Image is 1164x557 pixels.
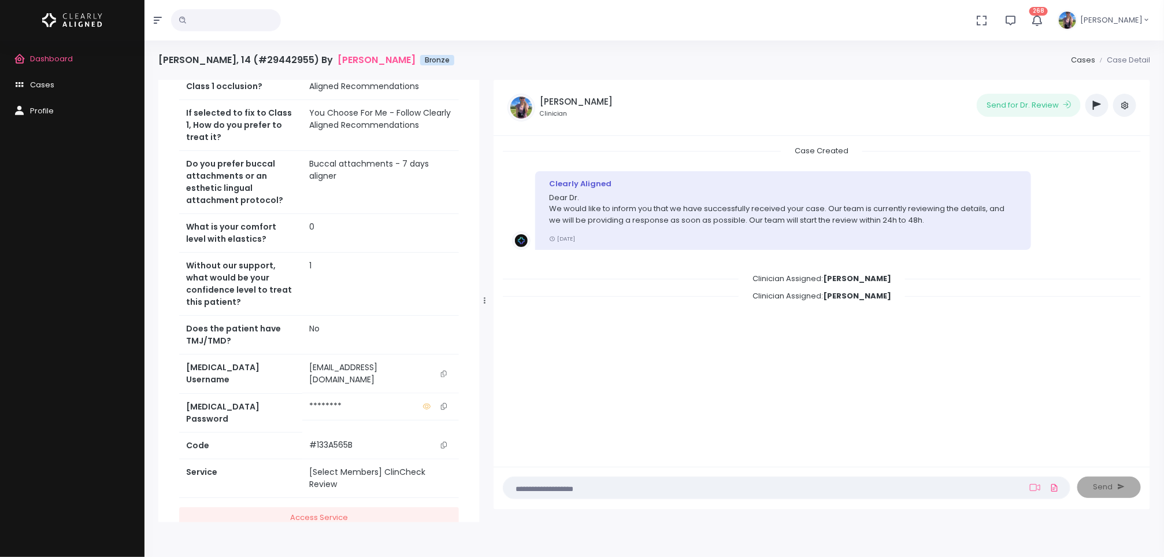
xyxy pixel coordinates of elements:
h4: [PERSON_NAME], 14 (#29442955) By [158,54,454,65]
th: Do you want to fix to Class 1 occlusion? [179,61,302,100]
h5: [PERSON_NAME] [540,97,613,107]
div: [Select Members] ClinCheck Review [309,466,452,490]
span: Profile [30,105,54,116]
span: Dashboard [30,53,73,64]
span: Cases [30,79,54,90]
div: scrollable content [503,145,1141,455]
a: Add Files [1047,477,1061,498]
td: [EMAIL_ADDRESS][DOMAIN_NAME] [302,355,459,393]
th: Does the patient have TMJ/TMD? [179,316,302,355]
span: Clinician Assigned: [739,270,905,287]
span: Clinician Assigned: [739,287,905,305]
span: Bronze [420,55,454,65]
span: 268 [1029,7,1048,16]
p: Dear Dr. We would like to inform you that we have successfully received your case. Our team is cu... [549,192,1017,226]
li: Case Detail [1095,54,1150,66]
th: [MEDICAL_DATA] Password [179,393,302,432]
td: 0 [302,214,459,253]
small: [DATE] [549,235,575,242]
img: Header Avatar [1057,10,1078,31]
td: No [302,316,459,355]
a: Add Loom Video [1028,483,1043,492]
b: [PERSON_NAME] [823,290,891,301]
td: Buccal attachments - 7 days aligner [302,151,459,214]
td: 1 [302,253,459,316]
a: Cases [1071,54,1095,65]
th: If selected to fix to Class 1, How do you prefer to treat it? [179,100,302,151]
th: Do you prefer buccal attachments or an esthetic lingual attachment protocol? [179,151,302,214]
a: Access Service [179,507,459,529]
small: Clinician [540,109,613,119]
th: Service [179,459,302,498]
img: Logo Horizontal [42,8,102,32]
div: Clearly Aligned [549,178,1017,190]
div: scrollable content [158,80,480,522]
td: You Choose For Me - Follow Clearly Aligned Recommendations [302,100,459,151]
th: Without our support, what would be your confidence level to treat this patient? [179,253,302,316]
th: Code [179,432,302,459]
td: You Choose For Me - Follow Clearly Aligned Recommendations [302,61,459,100]
th: What is your comfort level with elastics? [179,214,302,253]
span: [PERSON_NAME] [1080,14,1143,26]
button: Send for Dr. Review [977,94,1081,117]
td: #133A565B [302,432,459,459]
th: [MEDICAL_DATA] Username [179,355,302,394]
b: [PERSON_NAME] [823,273,891,284]
a: [PERSON_NAME] [338,54,416,65]
span: Case Created [781,142,862,160]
